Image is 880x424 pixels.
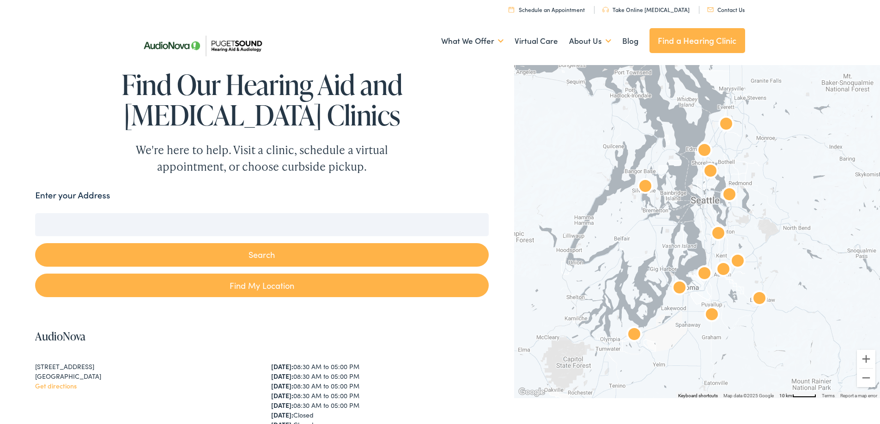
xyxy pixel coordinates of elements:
div: We're here to help. Visit a clinic, schedule a virtual appointment, or choose curbside pickup. [114,142,410,175]
button: Map Scale: 10 km per 48 pixels [777,392,819,398]
img: utility icon [602,7,609,12]
a: Contact Us [707,6,745,13]
div: AudioNova [693,263,716,286]
a: Virtual Care [515,24,558,58]
strong: [DATE]: [271,362,293,371]
a: Schedule an Appointment [509,6,585,13]
img: utility icon [509,6,514,12]
div: AudioNova [707,223,729,245]
div: AudioNova [748,288,771,311]
a: AudioNova [35,328,85,344]
div: Puget Sound Hearing Aid &#038; Audiology by AudioNova [715,114,737,136]
label: Enter your Address [35,189,110,202]
a: Report a map error [840,393,877,398]
div: AudioNova [701,305,723,327]
div: AudioNova [718,185,740,207]
button: Keyboard shortcuts [678,393,718,399]
a: Find a Hearing Clinic [649,28,745,53]
div: AudioNova [699,161,722,183]
a: About Us [569,24,611,58]
strong: [DATE]: [271,410,293,419]
input: Enter your address or zip code [35,213,488,236]
img: Google [516,386,547,398]
span: Map data ©2025 Google [723,393,774,398]
strong: [DATE]: [271,381,293,390]
strong: [DATE]: [271,391,293,400]
a: Find My Location [35,274,488,297]
img: utility icon [707,7,714,12]
a: Terms (opens in new tab) [822,393,835,398]
button: Zoom in [857,350,875,368]
a: What We Offer [441,24,504,58]
a: Blog [622,24,638,58]
span: 10 km [779,393,792,398]
div: AudioNova [623,324,645,346]
div: [STREET_ADDRESS] [35,362,253,371]
a: Take Online [MEDICAL_DATA] [602,6,690,13]
div: AudioNova [712,259,734,281]
strong: [DATE]: [271,400,293,410]
div: AudioNova [668,278,691,300]
a: Open this area in Google Maps (opens a new window) [516,386,547,398]
strong: [DATE]: [271,371,293,381]
div: AudioNova [634,176,656,198]
a: Get directions [35,381,77,390]
button: Zoom out [857,369,875,387]
h1: Find Our Hearing Aid and [MEDICAL_DATA] Clinics [35,69,488,130]
div: AudioNova [727,251,749,273]
button: Search [35,243,488,267]
div: AudioNova [693,140,716,162]
div: [GEOGRAPHIC_DATA] [35,371,253,381]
